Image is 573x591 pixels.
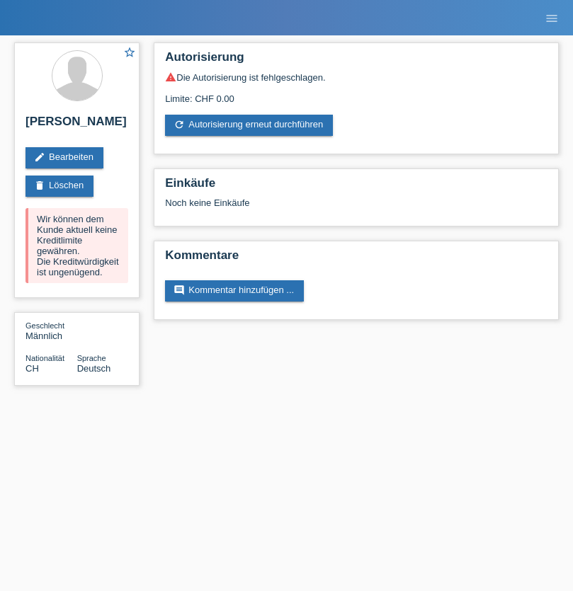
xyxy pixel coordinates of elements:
a: editBearbeiten [25,147,103,168]
a: commentKommentar hinzufügen ... [165,280,304,302]
a: star_border [123,46,136,61]
i: refresh [174,119,185,130]
h2: Autorisierung [165,50,548,71]
a: menu [538,13,566,22]
div: Noch keine Einkäufe [165,197,548,219]
div: Männlich [25,320,77,341]
span: Deutsch [77,363,111,374]
i: edit [34,151,45,163]
a: deleteLöschen [25,176,93,197]
h2: Kommentare [165,248,548,270]
div: Limite: CHF 0.00 [165,83,548,104]
a: refreshAutorisierung erneut durchführen [165,115,333,136]
i: menu [545,11,559,25]
i: delete [34,180,45,191]
span: Geschlecht [25,321,64,330]
i: warning [165,71,176,83]
i: star_border [123,46,136,59]
i: comment [174,285,185,296]
span: Nationalität [25,354,64,362]
h2: Einkäufe [165,176,548,197]
div: Wir können dem Kunde aktuell keine Kreditlimite gewähren. Die Kreditwürdigkeit ist ungenügend. [25,208,128,283]
h2: [PERSON_NAME] [25,115,128,136]
div: Die Autorisierung ist fehlgeschlagen. [165,71,548,83]
span: Sprache [77,354,106,362]
span: Schweiz [25,363,39,374]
